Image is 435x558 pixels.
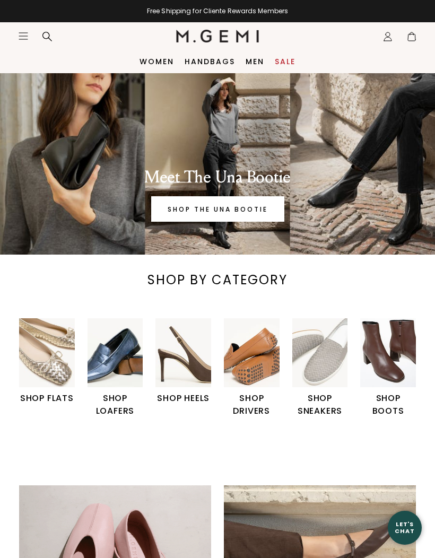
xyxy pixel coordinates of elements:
a: Sale [275,57,295,66]
h1: SHOP SNEAKERS [292,392,348,417]
h1: SHOP BOOTS [360,392,416,417]
button: Open site menu [18,31,29,41]
h1: SHOP HEELS [155,392,211,405]
div: 3 / 6 [155,318,224,405]
img: M.Gemi [176,30,259,42]
a: SHOP FLATS [19,318,75,405]
div: 1 / 6 [19,318,88,405]
h1: SHOP LOAFERS [88,392,143,417]
a: Men [246,57,264,66]
h1: SHOP DRIVERS [224,392,280,417]
div: Let's Chat [388,521,422,534]
a: Handbags [185,57,235,66]
a: SHOP SNEAKERS [292,318,348,418]
a: SHOP HEELS [155,318,211,405]
a: SHOP LOAFERS [88,318,143,418]
a: SHOP DRIVERS [224,318,280,418]
a: SHOP BOOTS [360,318,416,418]
div: 4 / 6 [224,318,292,418]
div: 5 / 6 [292,318,361,418]
div: 6 / 6 [360,318,429,418]
a: Women [140,57,174,66]
div: 2 / 6 [88,318,156,418]
div: Meet The Una Bootie [32,167,403,188]
a: Banner primary button [151,196,284,222]
h1: SHOP FLATS [19,392,75,405]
